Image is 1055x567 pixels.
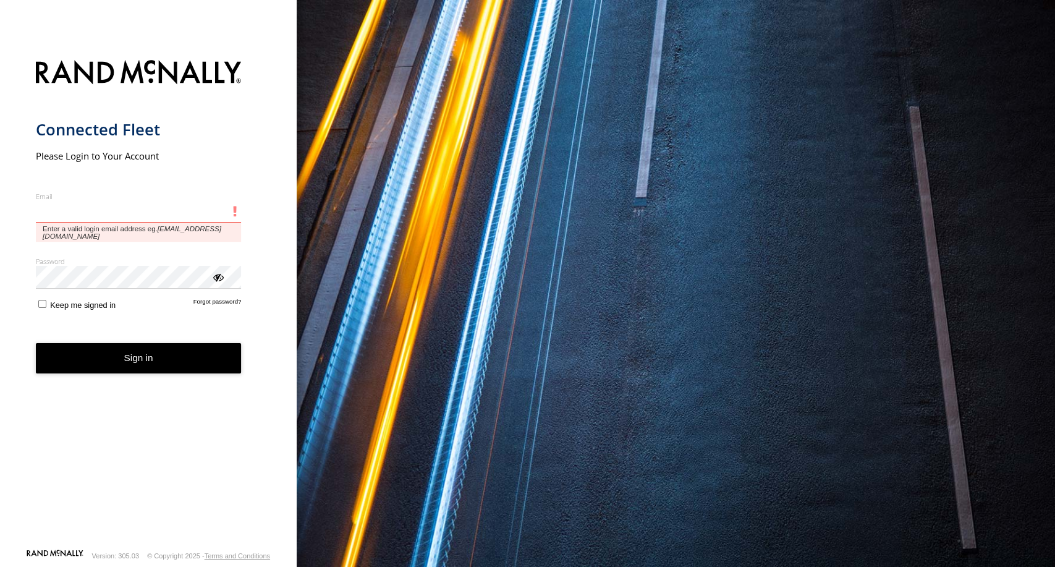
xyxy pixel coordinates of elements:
label: Password [36,257,242,266]
em: [EMAIL_ADDRESS][DOMAIN_NAME] [43,225,221,240]
span: Keep me signed in [50,301,116,310]
h2: Please Login to Your Account [36,150,242,162]
a: Forgot password? [193,298,242,310]
input: Keep me signed in [38,300,46,308]
form: main [36,53,261,548]
label: Email [36,192,242,201]
div: Version: 305.03 [92,552,139,560]
h1: Connected Fleet [36,119,242,140]
a: Terms and Conditions [205,552,270,560]
div: ViewPassword [211,270,224,283]
img: Rand McNally [36,58,242,89]
div: © Copyright 2025 - [147,552,270,560]
a: Visit our Website [27,550,83,562]
span: Enter a valid login email address eg. [36,223,242,242]
button: Sign in [36,343,242,373]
